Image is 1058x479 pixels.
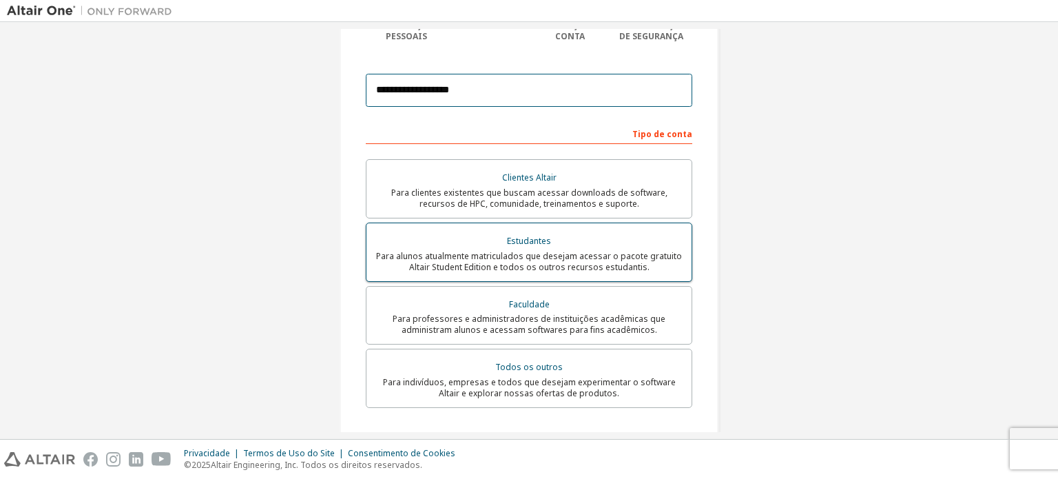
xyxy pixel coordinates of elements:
font: Configuração de segurança [616,19,686,42]
font: Clientes Altair [502,172,557,183]
font: Altair Engineering, Inc. Todos os direitos reservados. [211,459,422,471]
font: Tipo de conta [632,128,692,140]
font: Para professores e administradores de instituições acadêmicas que administram alunos e acessam so... [393,313,665,336]
font: Termos de Uso do Site [243,447,335,459]
font: Informações da conta [531,19,608,42]
img: Altair Um [7,4,179,18]
font: Para indivíduos, empresas e todos que desejam experimentar o software Altair e explorar nossas of... [383,376,676,399]
font: Para clientes existentes que buscam acessar downloads de software, recursos de HPC, comunidade, t... [391,187,667,210]
font: Para alunos atualmente matriculados que desejam acessar o pacote gratuito Altair Student Edition ... [376,250,682,273]
img: facebook.svg [83,452,98,467]
img: youtube.svg [152,452,172,467]
font: Consentimento de Cookies [348,447,455,459]
img: linkedin.svg [129,452,143,467]
img: instagram.svg [106,452,121,467]
font: Todos os outros [495,361,563,373]
font: Informações pessoais [375,19,438,42]
font: © [184,459,191,471]
font: Faculdade [509,298,550,310]
font: Privacidade [184,447,230,459]
font: 2025 [191,459,211,471]
font: Estudantes [507,235,551,247]
img: altair_logo.svg [4,452,75,467]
